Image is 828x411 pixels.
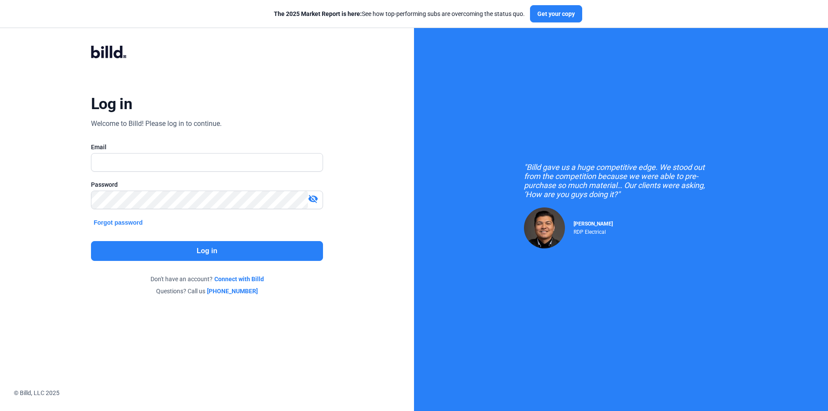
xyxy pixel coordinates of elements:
a: Connect with Billd [214,275,264,283]
button: Get your copy [530,5,582,22]
div: Welcome to Billd! Please log in to continue. [91,119,222,129]
div: Questions? Call us [91,287,323,295]
div: RDP Electrical [574,227,613,235]
a: [PHONE_NUMBER] [207,287,258,295]
div: Log in [91,94,132,113]
button: Forgot password [91,218,145,227]
span: The 2025 Market Report is here: [274,10,362,17]
div: Don't have an account? [91,275,323,283]
div: Password [91,180,323,189]
button: Log in [91,241,323,261]
img: Raul Pacheco [524,207,565,248]
span: [PERSON_NAME] [574,221,613,227]
div: Email [91,143,323,151]
div: "Billd gave us a huge competitive edge. We stood out from the competition because we were able to... [524,163,718,199]
div: See how top-performing subs are overcoming the status quo. [274,9,525,18]
mat-icon: visibility_off [308,194,318,204]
